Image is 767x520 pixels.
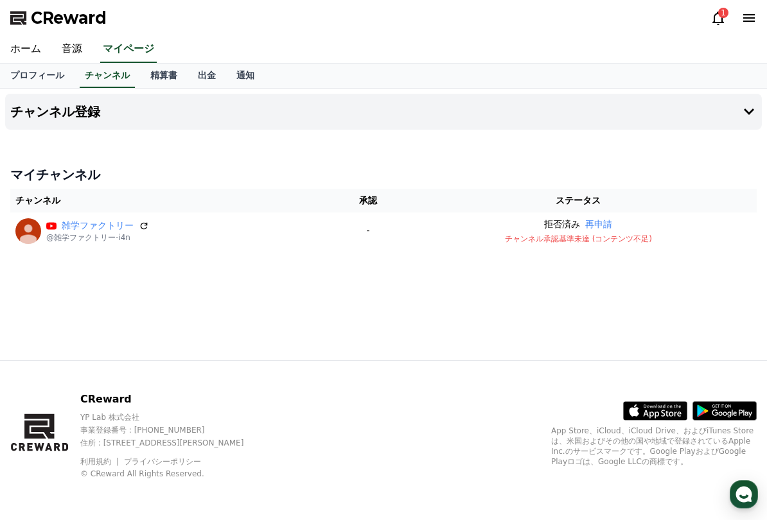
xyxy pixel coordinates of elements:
[405,234,752,244] p: チャンネル承認基準未達 (コンテンツ不足)
[257,484,510,516] a: Messages
[188,64,226,88] a: 出金
[100,36,157,63] a: マイページ
[336,189,400,212] th: 承認
[10,8,107,28] a: CReward
[620,503,653,514] span: Settings
[400,189,757,212] th: ステータス
[80,469,266,479] p: © CReward All Rights Reserved.
[80,425,266,435] p: 事業登録番号 : [PHONE_NUMBER]
[10,105,100,119] h4: チャンネル登録
[80,438,266,448] p: 住所 : [STREET_ADDRESS][PERSON_NAME]
[15,218,41,244] img: 雑学ファクトリー
[80,412,266,422] p: YP Lab 株式会社
[4,484,257,516] a: Home
[5,94,762,130] button: チャンネル登録
[118,503,142,514] span: Home
[585,218,612,231] button: 再申請
[710,10,726,26] a: 1
[510,484,763,516] a: Settings
[80,64,135,88] a: チャンネル
[364,504,403,515] span: Messages
[341,224,395,238] p: -
[80,392,266,407] p: CReward
[718,8,728,18] div: 1
[80,457,121,466] a: 利用規約
[226,64,265,88] a: 通知
[10,189,336,212] th: チャンネル
[10,166,757,184] h4: マイチャンネル
[551,426,757,467] p: App Store、iCloud、iCloud Drive、およびiTunes Storeは、米国およびその他の国や地域で登録されているApple Inc.のサービスマークです。Google P...
[544,218,580,231] p: 拒否済み
[124,457,201,466] a: プライバシーポリシー
[31,8,107,28] span: CReward
[62,219,134,232] a: 雑学ファクトリー
[51,36,93,63] a: 音源
[140,64,188,88] a: 精算書
[46,232,149,243] p: @雑学ファクトリー-i4n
